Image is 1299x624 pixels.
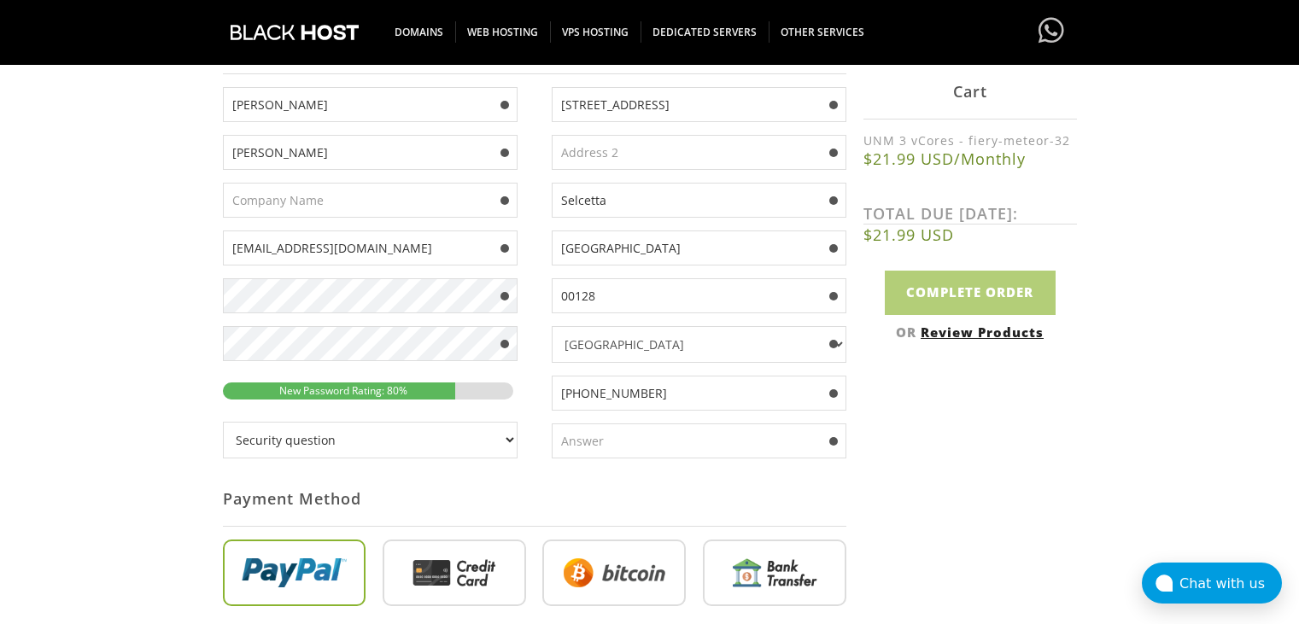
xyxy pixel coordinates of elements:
[863,323,1077,340] div: OR
[552,423,846,458] input: Answer
[863,203,1077,225] label: TOTAL DUE [DATE]:
[271,383,407,398] span: New Password Rating: 80%
[550,21,641,43] span: VPS HOSTING
[885,271,1056,314] input: Complete Order
[863,149,1077,169] b: $21.99 USD/Monthly
[455,21,551,43] span: WEB HOSTING
[383,21,456,43] span: DOMAINS
[552,278,846,313] input: Zip Code
[641,21,769,43] span: DEDICATED SERVERS
[223,471,846,527] div: Payment Method
[703,539,846,606] img: Bank%20Transfer.png
[863,225,1077,245] b: $21.99 USD
[552,230,846,265] input: State/Region
[223,230,518,265] input: Email Address
[552,376,846,411] input: Phone Number
[552,87,846,122] input: Address 1
[1142,563,1282,604] button: Chat with us
[383,539,526,606] img: Credit%20Card.png
[223,135,518,170] input: Last Name
[223,87,518,122] input: First Name
[223,539,366,606] img: PayPal.png
[552,183,846,218] input: City
[1179,575,1282,592] div: Chat with us
[542,539,686,606] img: Bitcoin.png
[552,135,846,170] input: Address 2
[223,183,518,218] input: Company Name
[863,132,1077,149] label: UNM 3 vCores - fiery-meteor-32
[921,323,1044,340] a: Review Products
[769,21,876,43] span: OTHER SERVICES
[863,64,1077,120] div: Cart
